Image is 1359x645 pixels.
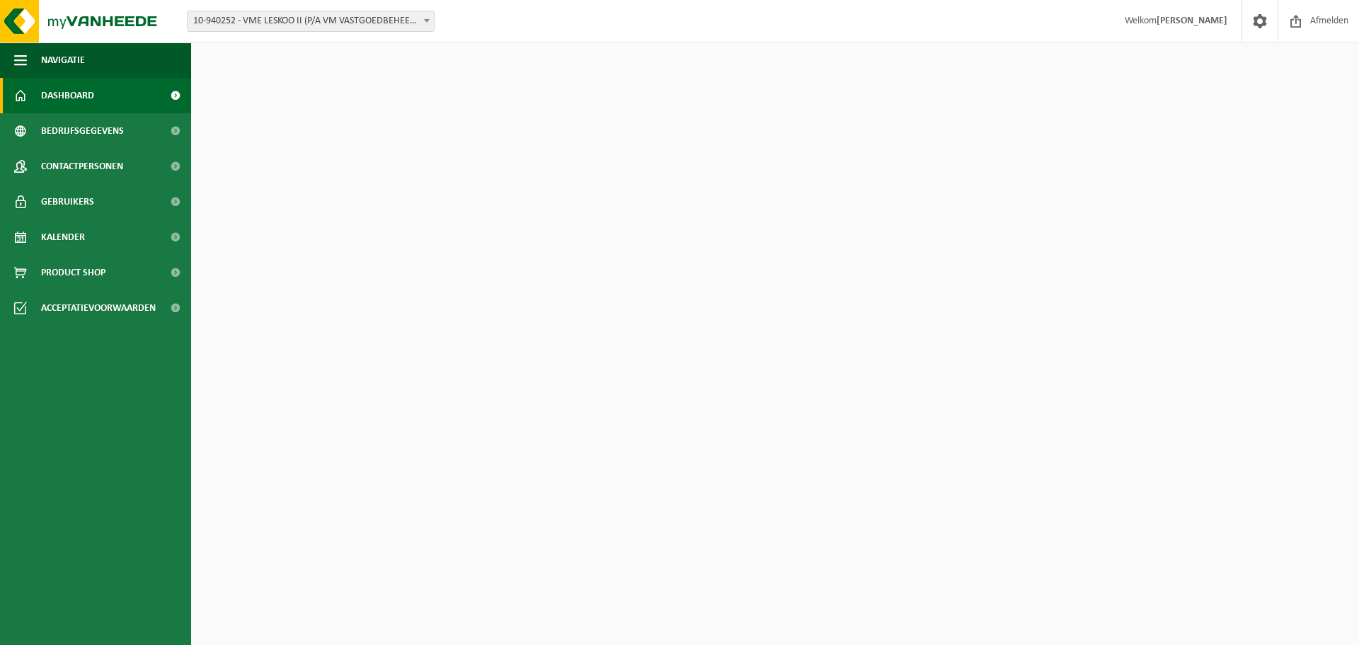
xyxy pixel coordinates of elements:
span: Acceptatievoorwaarden [41,290,156,326]
span: Navigatie [41,42,85,78]
span: Contactpersonen [41,149,123,184]
strong: [PERSON_NAME] [1157,16,1227,26]
span: Kalender [41,219,85,255]
span: Gebruikers [41,184,94,219]
span: Bedrijfsgegevens [41,113,124,149]
span: Product Shop [41,255,105,290]
span: Dashboard [41,78,94,113]
span: 10-940252 - VME LESKOO II (P/A VM VASTGOEDBEHEER BV) - OUDENAARDE [187,11,435,32]
span: 10-940252 - VME LESKOO II (P/A VM VASTGOEDBEHEER BV) - OUDENAARDE [188,11,434,31]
